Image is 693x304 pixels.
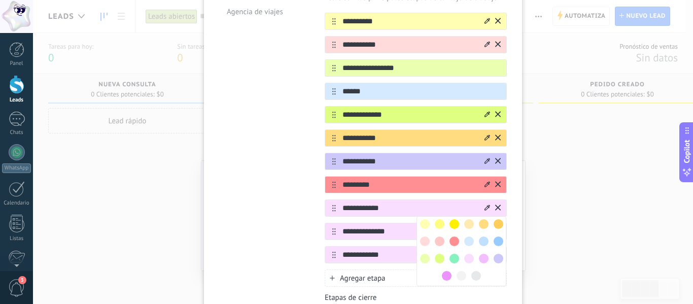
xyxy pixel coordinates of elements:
div: WhatsApp [2,163,31,173]
span: Copilot [682,140,692,163]
div: Chats [2,129,31,136]
div: Calendario [2,200,31,207]
span: Agregar etapa [340,274,386,283]
span: 3 [18,276,26,284]
div: Panel [2,60,31,67]
div: Leads [2,97,31,104]
p: Etapas de cierre [325,293,507,302]
li: Agencia de viajes [219,3,309,21]
div: Listas [2,235,31,242]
